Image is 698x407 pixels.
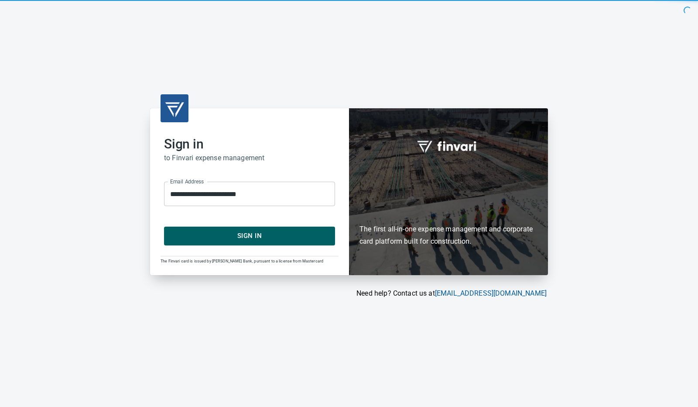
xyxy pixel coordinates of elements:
[164,98,185,119] img: transparent_logo.png
[150,288,547,299] p: Need help? Contact us at
[164,227,335,245] button: Sign In
[174,230,325,241] span: Sign In
[416,136,481,156] img: fullword_logo_white.png
[359,172,537,248] h6: The first all-in-one expense management and corporate card platform built for construction.
[164,136,335,152] h2: Sign in
[349,108,548,275] div: Finvari
[435,289,547,297] a: [EMAIL_ADDRESS][DOMAIN_NAME]
[164,152,335,164] h6: to Finvari expense management
[161,259,323,263] span: The Finvari card is issued by [PERSON_NAME] Bank, pursuant to a license from Mastercard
